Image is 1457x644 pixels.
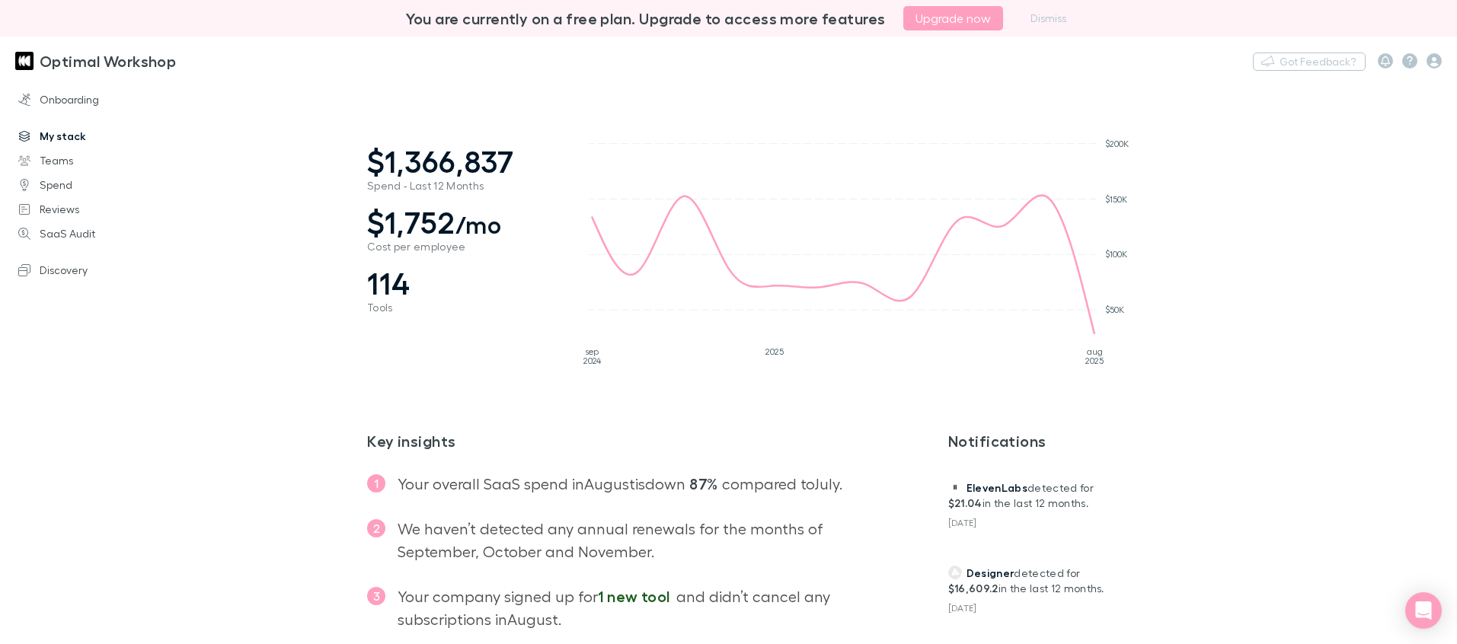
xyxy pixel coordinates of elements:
[367,180,558,192] span: Spend - Last 12 Months
[367,241,558,253] span: Cost per employee
[3,222,194,246] a: SaaS Audit
[967,481,1027,494] span: ElevenLabs
[367,432,875,450] h2: Key insights
[367,474,385,493] span: 1
[3,124,194,148] a: My stack
[367,265,558,301] span: 114
[948,566,962,579] img: Designer's Logo
[948,496,983,509] strong: $21.04
[948,480,962,494] img: ElevenLabs's Logo
[948,480,1129,511] p: detected for in the last 12 months.
[367,204,558,241] span: $1,752
[3,88,194,112] a: Onboarding
[367,587,385,605] span: 3
[6,43,185,79] a: Optimal Workshop
[689,474,717,493] strong: 87%
[406,9,886,27] h3: You are currently on a free plan. Upgrade to access more features
[398,587,830,628] span: Your company signed up for and didn’t cancel any subscriptions in August .
[598,587,670,605] span: 1 new tool
[367,519,385,537] span: 2
[1105,304,1125,314] tspan: $50K
[903,6,1003,30] button: Upgrade now
[3,258,194,282] a: Discovery
[1105,139,1129,148] tspan: $200K
[398,519,823,560] span: We haven’t detected any annual renewals for the months of September, October and November .
[40,52,176,70] h3: Optimal Workshop
[3,148,194,173] a: Teams
[398,474,842,493] span: Your overall SaaS spend in August is down compared to July .
[455,209,502,239] span: /mo
[948,582,998,595] strong: $16,609.2
[1021,9,1075,27] button: Dismiss
[948,596,1129,614] div: [DATE]
[948,432,1141,450] h3: Notifications
[1087,346,1103,356] tspan: aug
[1405,592,1442,629] div: Open Intercom Messenger
[1085,355,1104,365] tspan: 2025
[3,197,194,222] a: Reviews
[765,346,784,356] tspan: 2025
[15,52,34,70] img: Optimal Workshop's Logo
[948,511,1129,529] div: [DATE]
[367,301,558,314] span: Tools
[1105,249,1128,259] tspan: $100K
[948,481,1027,494] a: ElevenLabs
[1253,53,1366,71] button: Got Feedback?
[948,566,1129,596] p: detected for in the last 12 months.
[967,566,1014,579] span: Designer
[583,355,602,365] tspan: 2024
[1105,194,1128,204] tspan: $150K
[948,566,1014,579] a: Designer
[3,173,194,197] a: Spend
[585,346,599,356] tspan: sep
[367,143,558,180] span: $1,366,837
